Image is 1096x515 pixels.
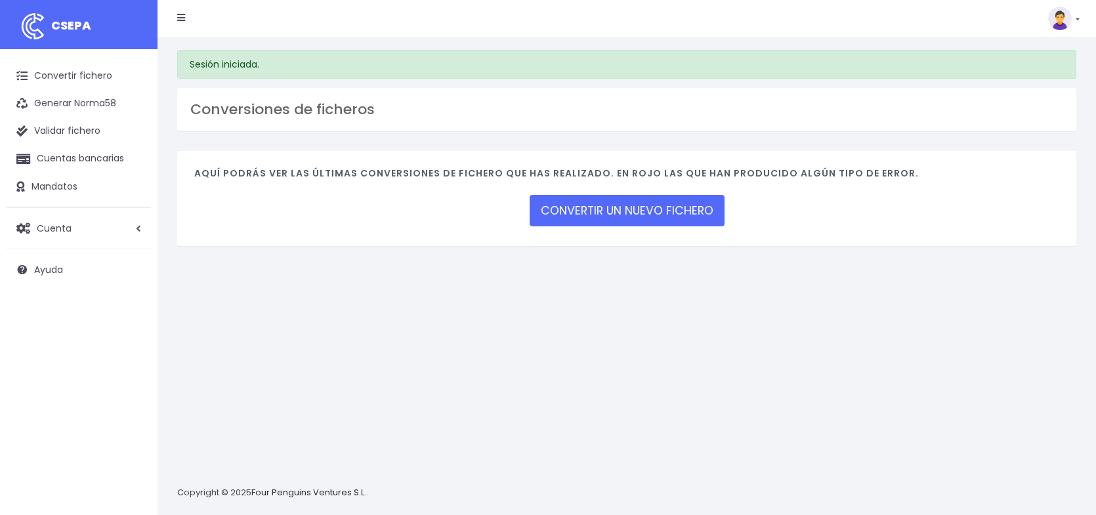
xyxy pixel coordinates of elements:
h3: Conversiones de ficheros [190,101,1063,118]
span: Ayuda [34,263,63,276]
a: Cuentas bancarias [7,145,151,173]
a: Cuenta [7,215,151,242]
a: Four Penguins Ventures S.L. [251,486,366,499]
a: Ayuda [7,256,151,283]
img: logo [16,10,49,43]
img: profile [1048,7,1072,30]
div: Sesión iniciada. [177,50,1076,79]
a: Convertir fichero [7,62,151,90]
span: CSEPA [51,17,91,33]
span: Cuenta [37,221,72,234]
a: Mandatos [7,173,151,201]
p: Copyright © 2025 . [177,486,368,500]
a: CONVERTIR UN NUEVO FICHERO [530,195,725,226]
a: Generar Norma58 [7,90,151,117]
h4: Aquí podrás ver las últimas conversiones de fichero que has realizado. En rojo las que han produc... [194,168,1059,186]
a: Validar fichero [7,117,151,145]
